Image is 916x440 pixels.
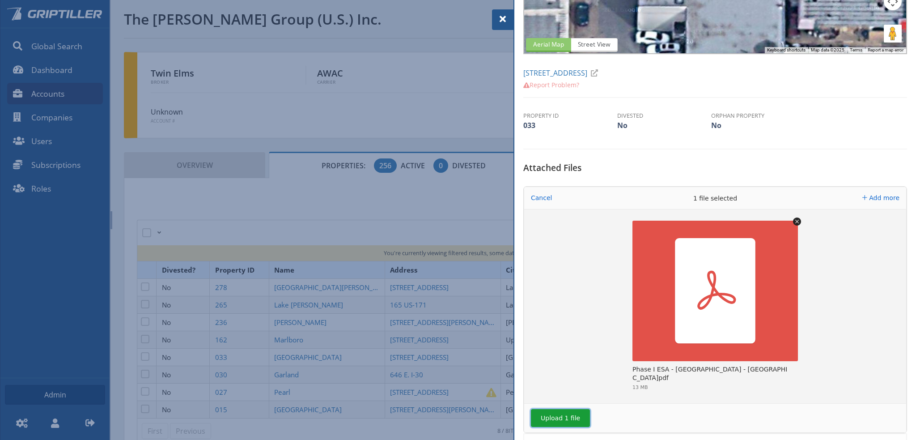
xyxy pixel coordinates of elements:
[711,120,721,130] span: No
[811,47,844,52] span: Map data ©2025
[523,81,579,89] a: Report Problem?
[524,187,907,433] div: Uppy Dashboard
[528,192,555,204] button: Cancel
[859,192,903,204] button: Add more files
[648,187,782,209] div: 1 file selected
[850,47,862,52] a: Terms (opens in new tab)
[571,38,618,52] span: Street View
[711,111,805,120] th: Orphan Property
[531,409,590,427] button: Upload 1 file
[523,120,535,130] span: 033
[767,47,806,53] button: Keyboard shortcuts
[617,120,628,130] span: No
[868,47,903,52] a: Report a map error
[523,111,617,120] th: Property ID
[632,365,791,383] div: Phase I ESA - Arlington - TX.pdf
[617,111,711,120] th: Divested
[869,194,899,201] span: Add more
[793,218,801,226] button: Remove file
[526,38,571,52] span: Aerial Map
[523,163,907,179] h5: Attached Files
[884,25,902,43] button: Drag Pegman onto the map to open Street View
[523,68,602,78] a: [STREET_ADDRESS]
[632,385,648,390] div: 13 MB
